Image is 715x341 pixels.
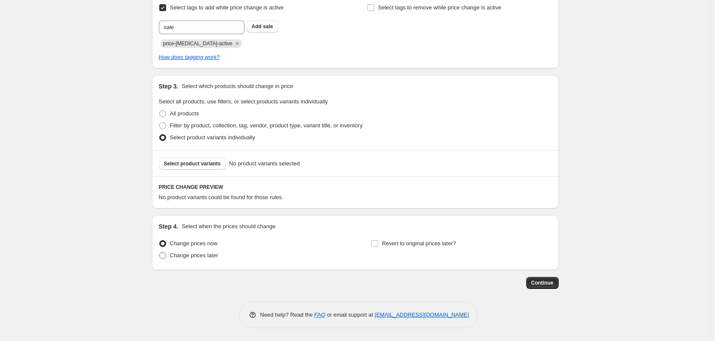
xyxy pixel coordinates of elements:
span: Change prices now [170,240,217,247]
a: FAQ [314,312,325,318]
p: Select which products should change in price [182,82,293,91]
a: [EMAIL_ADDRESS][DOMAIN_NAME] [375,312,469,318]
span: Select product variants individually [170,134,255,141]
span: Select tags to remove while price change is active [378,4,501,11]
span: Select product variants [164,160,221,167]
button: Remove price-change-job-active [233,40,241,47]
span: Select tags to add while price change is active [170,4,284,11]
span: All products [170,110,199,117]
p: Select when the prices should change [182,222,275,231]
span: Select all products, use filters, or select products variants individually [159,98,328,105]
h2: Step 3. [159,82,179,91]
span: Filter by product, collection, tag, vendor, product type, variant title, or inventory [170,122,363,129]
h2: Step 4. [159,222,179,231]
span: Change prices later [170,252,218,259]
span: No product variants could be found for those rules. [159,194,283,200]
span: Continue [531,279,554,286]
input: Select tags to add [159,21,244,34]
a: How does tagging work? [159,54,220,60]
button: Continue [526,277,559,289]
b: Add [252,24,262,29]
button: Select product variants [159,158,226,170]
span: Need help? Read the [260,312,315,318]
span: price-change-job-active [163,41,232,47]
h6: PRICE CHANGE PREVIEW [159,184,552,191]
span: sale [263,24,273,29]
span: Revert to original prices later? [382,240,456,247]
button: Add sale [247,21,278,32]
span: or email support at [325,312,375,318]
span: No product variants selected [229,159,300,168]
